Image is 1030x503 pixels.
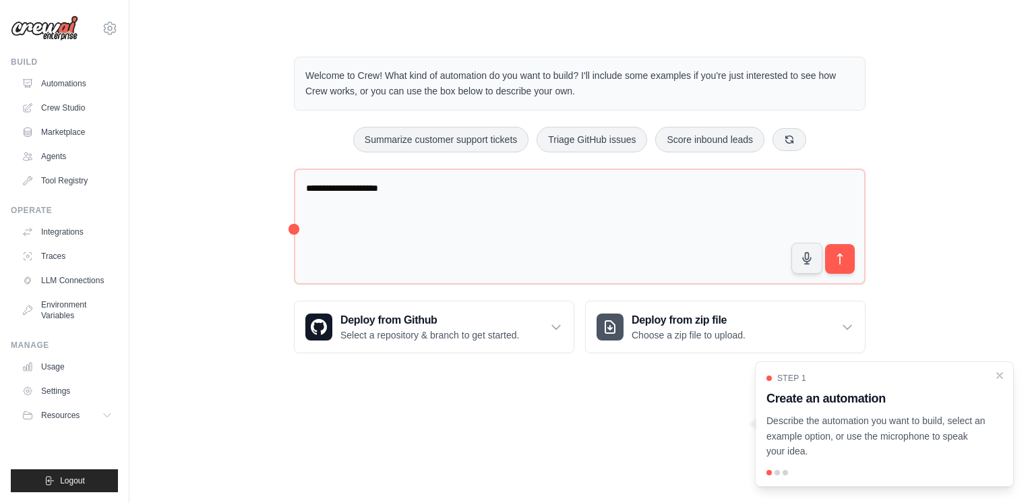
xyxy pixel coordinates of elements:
a: Agents [16,146,118,167]
h3: Deploy from zip file [632,312,746,328]
span: Step 1 [777,373,806,384]
div: Build [11,57,118,67]
p: Welcome to Crew! What kind of automation do you want to build? I'll include some examples if you'... [305,68,854,99]
span: Logout [60,475,85,486]
a: Integrations [16,221,118,243]
h3: Create an automation [766,389,986,408]
button: Score inbound leads [655,127,764,152]
a: Settings [16,380,118,402]
a: Crew Studio [16,97,118,119]
img: Logo [11,16,78,41]
p: Select a repository & branch to get started. [340,328,519,342]
button: Triage GitHub issues [537,127,647,152]
a: Usage [16,356,118,378]
a: Tool Registry [16,170,118,191]
a: Automations [16,73,118,94]
h3: Deploy from Github [340,312,519,328]
p: Choose a zip file to upload. [632,328,746,342]
span: Resources [41,410,80,421]
a: Marketplace [16,121,118,143]
div: Operate [11,205,118,216]
button: Logout [11,469,118,492]
button: Summarize customer support tickets [353,127,528,152]
a: Traces [16,245,118,267]
button: Resources [16,405,118,426]
div: Manage [11,340,118,351]
a: LLM Connections [16,270,118,291]
a: Environment Variables [16,294,118,326]
iframe: Chat Widget [963,438,1030,503]
p: Describe the automation you want to build, select an example option, or use the microphone to spe... [766,413,986,459]
button: Close walkthrough [994,370,1005,381]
